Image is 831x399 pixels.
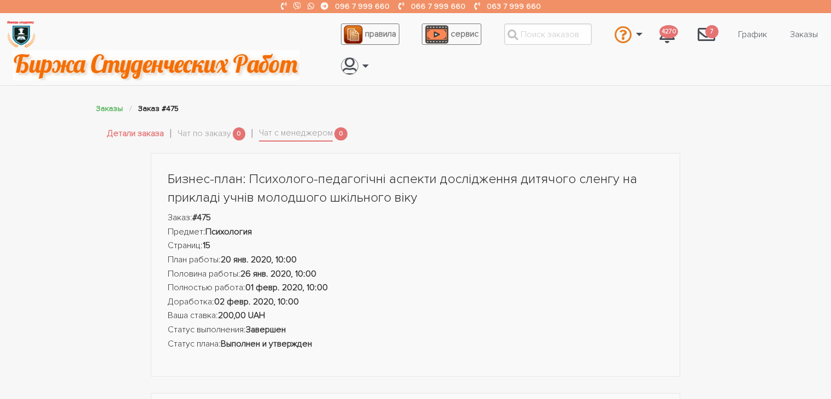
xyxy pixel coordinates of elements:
li: Половина работы: [168,267,664,281]
li: Полностью работа: [168,281,664,295]
a: Заказы [781,24,827,45]
span: 0 [334,127,347,141]
span: 0 [233,127,246,141]
span: 7 [705,25,718,39]
strong: 26 янв. 2020, 10:00 [240,268,316,279]
input: Поиск заказов [504,24,592,45]
a: График [729,24,776,45]
li: Ваша ставка: [168,309,664,323]
a: 063 7 999 660 [487,2,541,11]
a: 066 7 999 660 [411,2,465,11]
img: logo-135dea9cf721667cc4ddb0c1795e3ba8b7f362e3d0c04e2cc90b931989920324.png [6,19,36,49]
strong: 02 февр. 2020, 10:00 [214,296,299,307]
strong: 15 [203,240,210,251]
a: 7 [689,20,724,49]
span: правила [365,28,396,39]
img: play_icon-49f7f135c9dc9a03216cfdbccbe1e3994649169d890fb554cedf0eac35a01ba8.png [425,25,448,44]
li: Статус выполнения: [168,323,664,337]
li: Заказ #475 [138,102,179,115]
a: Чат по заказу [178,127,231,141]
strong: 200,00 UAH [218,310,265,321]
strong: Выполнен и утвержден [221,338,312,349]
li: Предмет: [168,225,664,239]
a: правила [341,24,399,45]
span: сервис [451,28,479,39]
a: Детали заказа [107,127,164,141]
li: Страниц: [168,239,664,253]
a: сервис [422,24,481,45]
h1: Бизнес-план: Психолого-педагогічні аспекти дослідження дитячого сленгу на прикладі учнів молодшог... [168,170,664,207]
strong: Завершен [246,324,286,335]
a: Чат с менеджером [259,126,333,142]
strong: #475 [192,212,211,223]
li: Заказ: [168,211,664,225]
img: agreement_icon-feca34a61ba7f3d1581b08bc946b2ec1ccb426f67415f344566775c155b7f62c.png [344,25,362,44]
strong: Психология [205,226,252,237]
strong: 20 янв. 2020, 10:00 [221,254,297,265]
img: motto-2ce64da2796df845c65ce8f9480b9c9d679903764b3ca6da4b6de107518df0fe.gif [13,50,299,80]
li: Статус плана: [168,337,664,351]
li: Доработка: [168,295,664,309]
strong: 01 февр. 2020, 10:00 [245,282,328,293]
a: 096 7 999 660 [335,2,390,11]
a: 4270 [651,20,683,49]
a: Заказы [96,104,123,113]
li: План работы: [168,253,664,267]
span: 4270 [659,25,678,39]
